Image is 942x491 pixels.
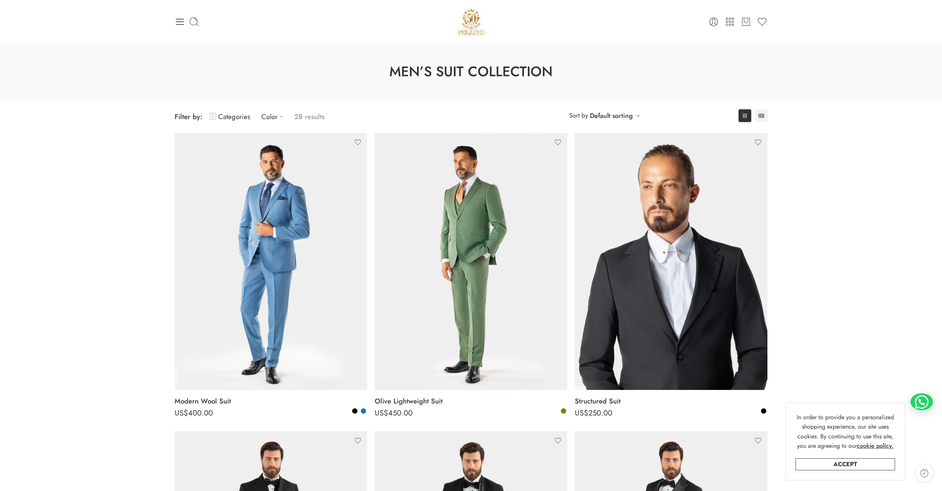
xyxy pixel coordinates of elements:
a: Blue [360,408,367,414]
a: Accept [796,458,895,470]
a: Structured Suit [575,394,767,409]
span: US$ [575,408,588,418]
a: Cart [741,17,751,27]
p: 28 results [294,108,325,125]
img: Pellini [455,6,487,38]
bdi: 250.00 [575,408,612,418]
span: US$ [175,408,188,418]
a: Login / Register [708,17,719,27]
bdi: 400.00 [175,408,213,418]
a: Olive Lightweight Suit [375,394,567,409]
a: Wishlist [757,17,767,27]
a: Black [351,408,358,414]
a: Default sorting [590,110,633,121]
bdi: 450.00 [375,408,413,418]
span: Sort by [569,109,588,122]
h1: Men’s Suit Collection [19,62,923,82]
a: Categories [210,108,250,125]
a: cookie policy. [857,441,894,451]
a: Black [760,408,767,414]
a: Pellini - [455,6,487,38]
span: In order to provide you a personalized shopping experience, our site uses cookies. By continuing ... [797,413,894,450]
span: US$ [375,408,388,418]
a: Olive [560,408,567,414]
a: Modern Wool Suit [175,394,367,409]
span: Filter by: [175,112,202,122]
a: Color [261,108,287,125]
